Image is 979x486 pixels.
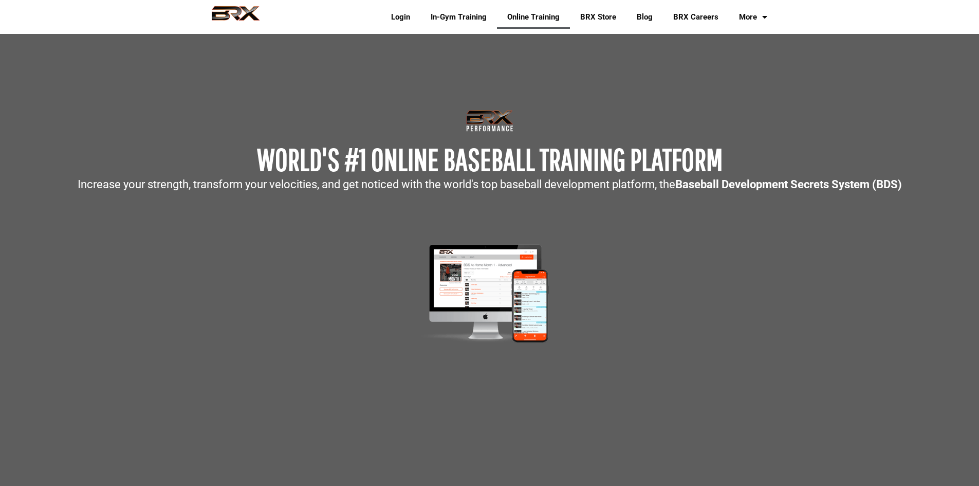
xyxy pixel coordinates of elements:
[381,5,420,29] a: Login
[663,5,729,29] a: BRX Careers
[420,5,497,29] a: In-Gym Training
[729,5,778,29] a: More
[373,5,778,29] div: Navigation Menu
[465,108,515,134] img: Transparent-Black-BRX-Logo-White-Performance
[497,5,570,29] a: Online Training
[257,141,723,177] span: WORLD'S #1 ONLINE BASEBALL TRAINING PLATFORM
[408,242,571,345] img: Mockup-2-large
[675,178,902,191] strong: Baseball Development Secrets System (BDS)
[202,6,269,28] img: BRX Performance
[570,5,626,29] a: BRX Store
[626,5,663,29] a: Blog
[5,179,974,190] p: Increase your strength, transform your velocities, and get noticed with the world's top baseball ...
